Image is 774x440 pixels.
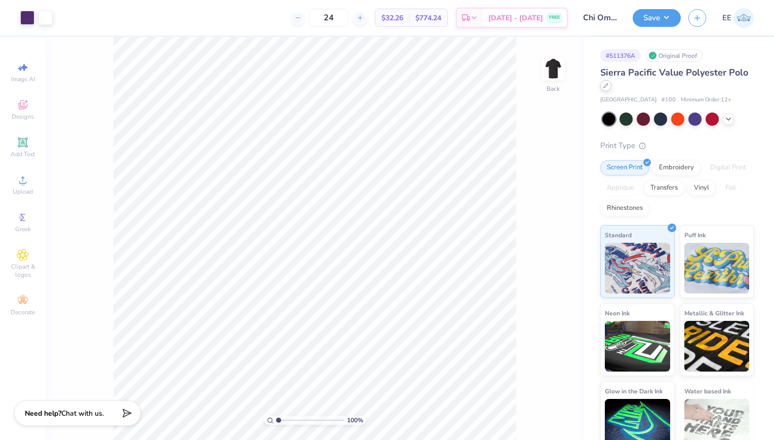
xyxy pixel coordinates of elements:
[12,113,34,121] span: Designs
[600,66,748,79] span: Sierra Pacific Value Polyester Polo
[11,308,35,316] span: Decorate
[684,321,750,372] img: Metallic & Glitter Ink
[11,150,35,158] span: Add Text
[13,188,33,196] span: Upload
[600,180,641,196] div: Applique
[488,13,543,23] span: [DATE] - [DATE]
[662,96,676,104] span: # 100
[547,84,560,93] div: Back
[15,225,31,233] span: Greek
[684,230,706,240] span: Puff Ink
[605,243,670,294] img: Standard
[734,8,754,28] img: Ella Eskridge
[381,13,403,23] span: $32.26
[605,308,630,318] span: Neon Ink
[681,96,731,104] span: Minimum Order: 12 +
[600,96,656,104] span: [GEOGRAPHIC_DATA]
[646,49,703,62] div: Original Proof
[543,59,563,79] img: Back
[652,160,701,175] div: Embroidery
[600,140,754,152] div: Print Type
[61,409,104,418] span: Chat with us.
[684,243,750,294] img: Puff Ink
[633,9,681,27] button: Save
[684,308,744,318] span: Metallic & Glitter Ink
[684,386,731,396] span: Water based Ink
[600,201,649,216] div: Rhinestones
[415,13,441,23] span: $774.24
[309,9,349,27] input: – –
[605,321,670,372] img: Neon Ink
[25,409,61,418] strong: Need help?
[549,14,560,21] span: FREE
[605,386,663,396] span: Glow in the Dark Ink
[575,8,625,28] input: Untitled Design
[687,180,716,196] div: Vinyl
[722,8,754,28] a: EE
[644,180,684,196] div: Transfers
[600,160,649,175] div: Screen Print
[704,160,753,175] div: Digital Print
[722,12,731,24] span: EE
[5,263,41,279] span: Clipart & logos
[719,180,743,196] div: Foil
[600,49,641,62] div: # 511376A
[11,75,35,83] span: Image AI
[605,230,632,240] span: Standard
[347,416,363,425] span: 100 %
